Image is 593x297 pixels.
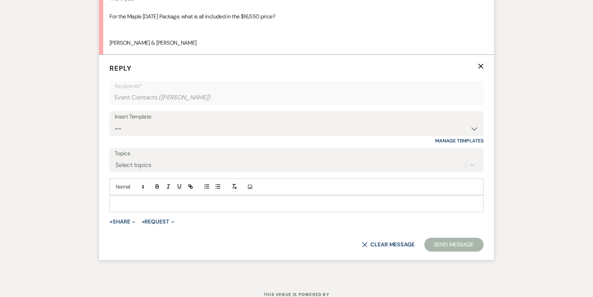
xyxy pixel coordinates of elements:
div: Insert Template [115,112,478,122]
div: Select topics [115,160,151,170]
span: + [109,219,113,225]
button: Clear message [362,242,415,247]
button: Send Message [424,238,484,252]
span: ( [PERSON_NAME] ) [159,93,211,102]
button: Request [142,219,175,225]
span: + [142,219,145,225]
div: Event Contacts [115,91,478,104]
button: Share [109,219,135,225]
a: Manage Templates [435,138,484,144]
p: Recipients* [115,82,478,91]
label: Topics [115,149,478,159]
span: Reply [109,64,132,73]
